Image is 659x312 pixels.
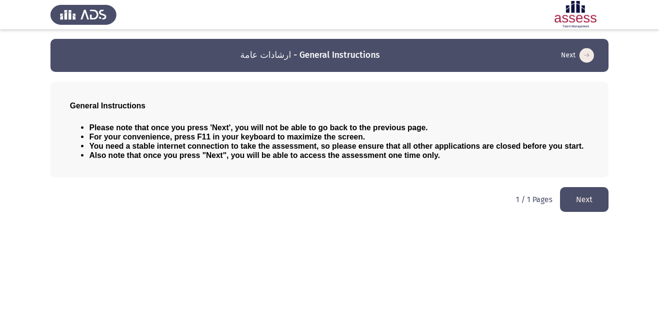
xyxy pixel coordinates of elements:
[89,142,584,150] span: You need a stable internet connection to take the assessment, so please ensure that all other app...
[558,48,597,63] button: load next page
[70,102,146,110] span: General Instructions
[89,123,428,132] span: Please note that once you press 'Next', you will not be able to go back to the previous page.
[89,151,440,159] span: Also note that once you press "Next", you will be able to access the assessment one time only.
[516,195,552,204] p: 1 / 1 Pages
[50,1,116,28] img: Assess Talent Management logo
[543,1,609,28] img: Assessment logo of ASSESS Employability - EBI
[560,187,609,212] button: load next page
[89,133,365,141] span: For your convenience, press F11 in your keyboard to maximize the screen.
[240,49,380,61] h3: ارشادات عامة - General Instructions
